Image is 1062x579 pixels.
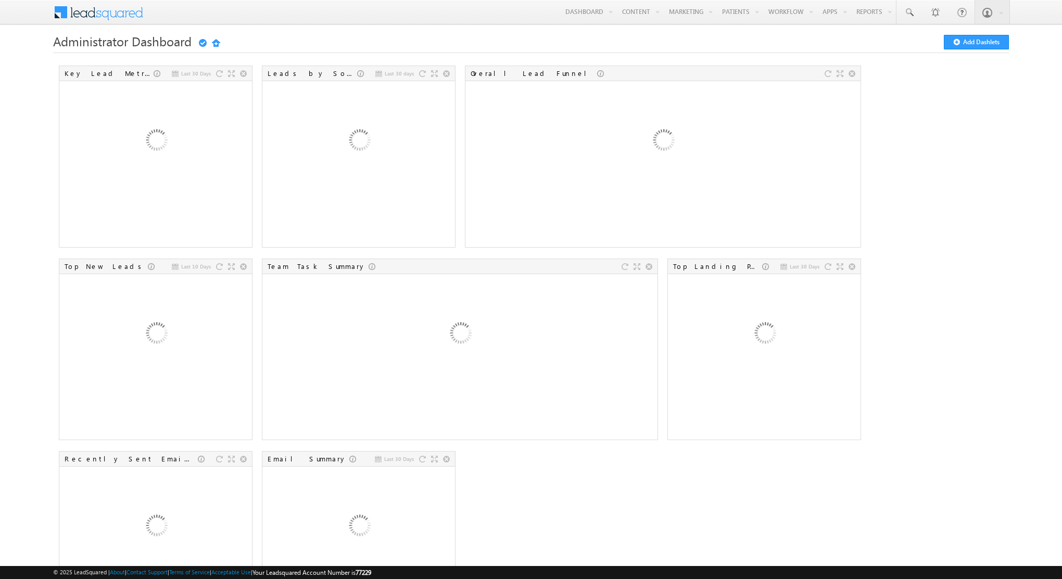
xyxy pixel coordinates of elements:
[268,454,349,464] div: Email Summary
[268,262,369,271] div: Team Task Summary
[385,69,414,78] span: Last 30 days
[127,569,168,575] a: Contact Support
[53,568,371,577] span: © 2025 LeadSquared | | | | |
[790,262,819,271] span: Last 30 Days
[110,569,125,575] a: About
[181,69,211,78] span: Last 30 Days
[709,279,820,391] img: Loading...
[673,262,762,271] div: Top Landing Pages
[607,86,719,198] img: Loading...
[252,569,371,576] span: Your Leadsquared Account Number is
[471,69,597,78] div: Overall Lead Funnel
[100,279,212,391] img: Loading...
[53,33,192,49] span: Administrator Dashboard
[404,279,516,391] img: Loading...
[944,35,1009,49] button: Add Dashlets
[100,86,212,198] img: Loading...
[65,454,198,464] div: Recently Sent Email Campaigns
[65,262,148,271] div: Top New Leads
[356,569,371,576] span: 77229
[303,86,415,198] img: Loading...
[169,569,210,575] a: Terms of Service
[268,69,357,78] div: Leads by Sources
[181,262,211,271] span: Last 10 Days
[211,569,251,575] a: Acceptable Use
[65,69,154,78] div: Key Lead Metrics
[384,454,414,464] span: Last 30 Days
